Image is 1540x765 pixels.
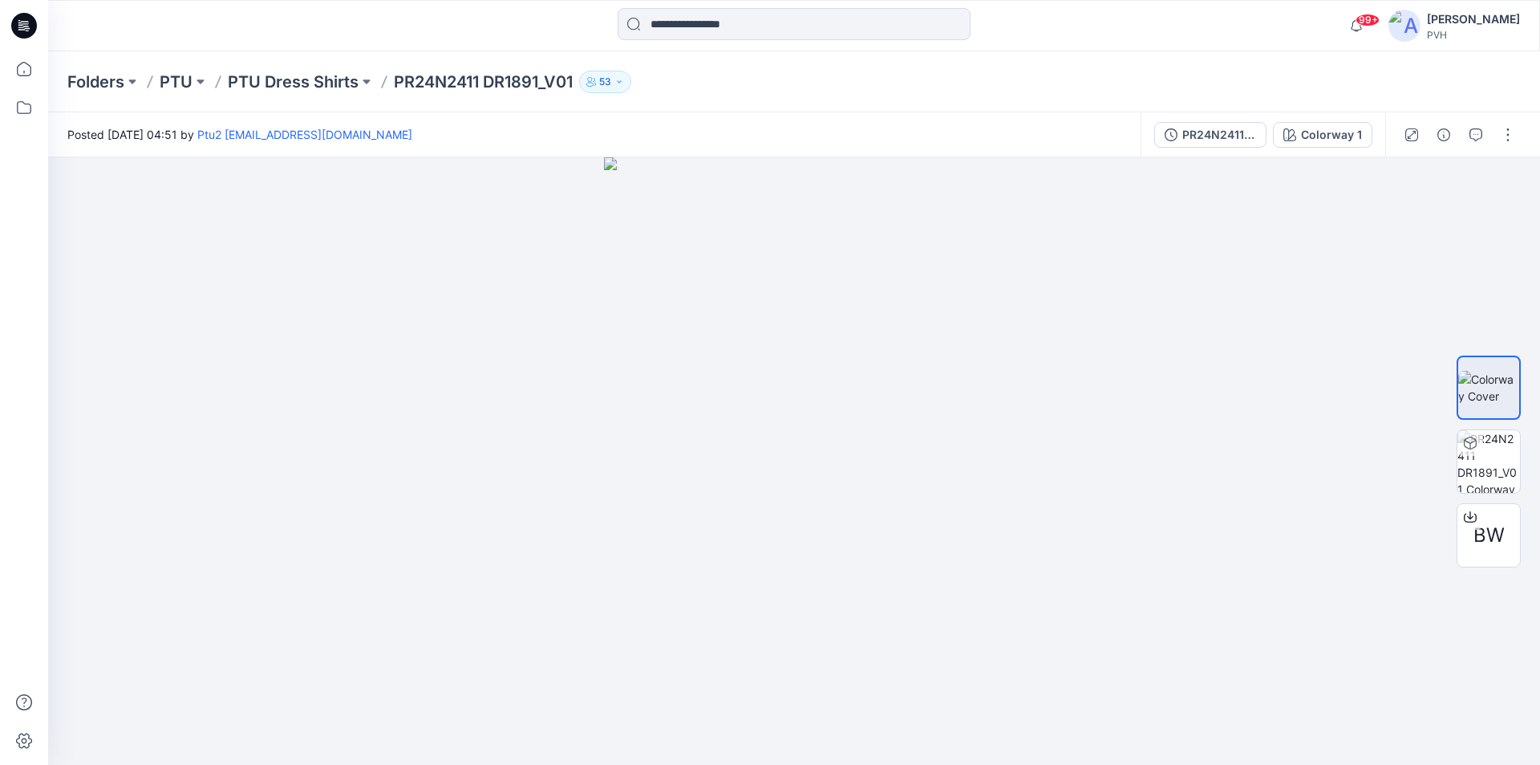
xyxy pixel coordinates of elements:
button: Colorway 1 [1273,122,1372,148]
button: PR24N2411 DR1891_V01 [1154,122,1266,148]
div: Colorway 1 [1301,126,1362,144]
p: PR24N2411 DR1891_V01 [394,71,573,93]
div: [PERSON_NAME] [1427,10,1520,29]
span: 99+ [1356,14,1380,26]
div: PR24N2411 DR1891_V01 [1182,126,1256,144]
a: Folders [67,71,124,93]
button: Details [1431,122,1457,148]
p: 53 [599,73,611,91]
img: avatar [1388,10,1420,42]
img: eyJhbGciOiJIUzI1NiIsImtpZCI6IjAiLCJzbHQiOiJzZXMiLCJ0eXAiOiJKV1QifQ.eyJkYXRhIjp7InR5cGUiOiJzdG9yYW... [604,157,983,765]
a: PTU Dress Shirts [228,71,359,93]
a: PTU [160,71,192,93]
div: PVH [1427,29,1520,41]
span: Posted [DATE] 04:51 by [67,126,412,143]
button: 53 [579,71,631,93]
img: PR24N2411 DR1891_V01 Colorway 1 [1457,430,1520,493]
img: Colorway Cover [1458,371,1519,405]
a: Ptu2 [EMAIL_ADDRESS][DOMAIN_NAME] [197,128,412,141]
span: BW [1473,521,1505,550]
